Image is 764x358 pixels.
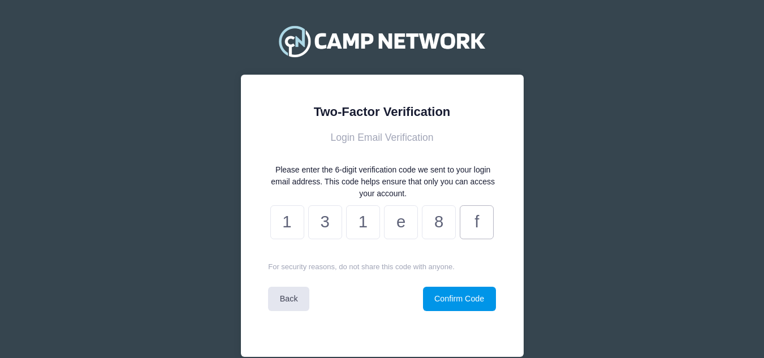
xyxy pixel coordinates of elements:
[274,19,490,64] img: Camp Network
[268,287,309,311] a: Back
[423,287,496,311] button: Confirm Code
[268,132,496,144] h3: Login Email Verification
[268,102,496,121] div: Two-Factor Verification
[268,261,496,273] p: For security reasons, do not share this code with anyone.
[270,164,496,200] div: Please enter the 6-digit verification code we sent to your login email address. This code helps e...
